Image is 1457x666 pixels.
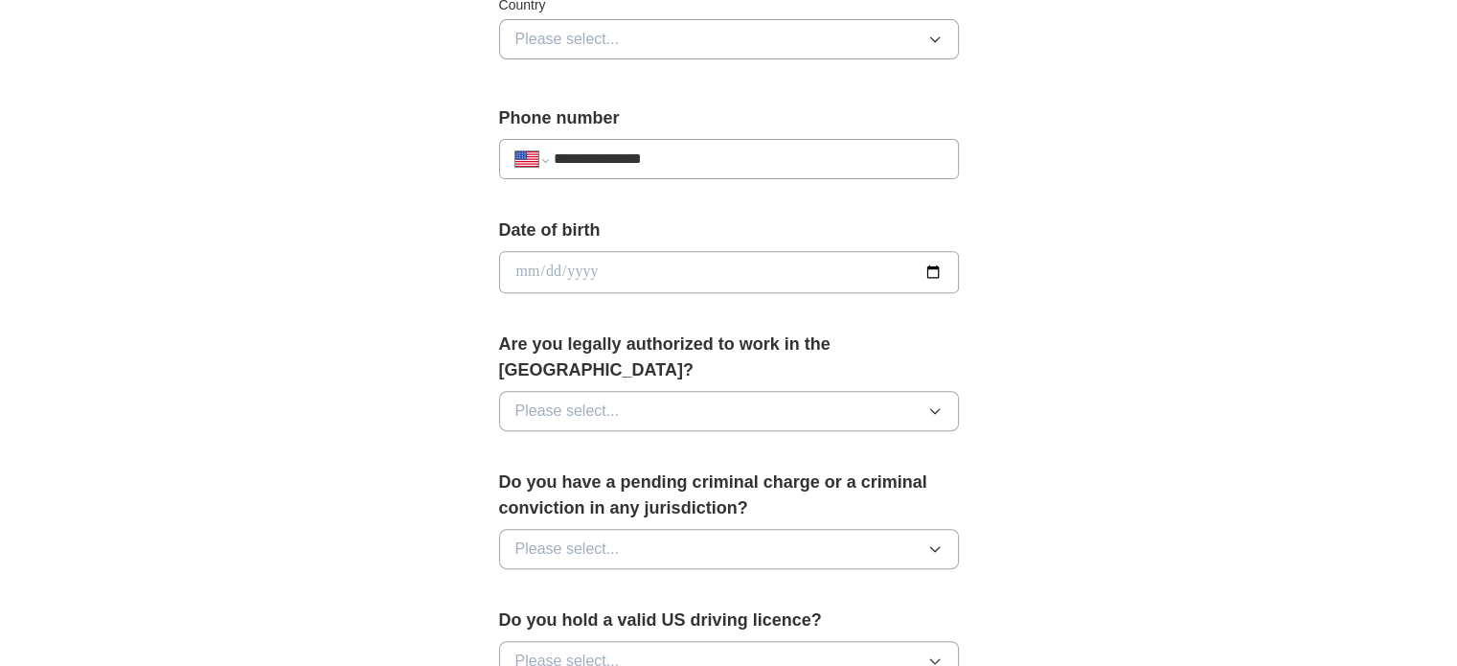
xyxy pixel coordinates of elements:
[515,538,620,561] span: Please select...
[499,391,959,431] button: Please select...
[499,608,959,633] label: Do you hold a valid US driving licence?
[499,218,959,243] label: Date of birth
[515,28,620,51] span: Please select...
[499,19,959,59] button: Please select...
[499,470,959,521] label: Do you have a pending criminal charge or a criminal conviction in any jurisdiction?
[515,400,620,423] span: Please select...
[499,105,959,131] label: Phone number
[499,529,959,569] button: Please select...
[499,332,959,383] label: Are you legally authorized to work in the [GEOGRAPHIC_DATA]?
